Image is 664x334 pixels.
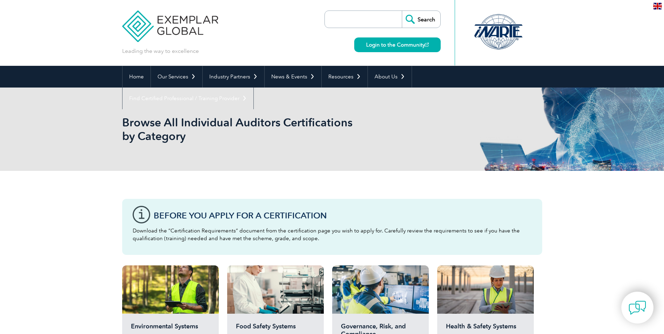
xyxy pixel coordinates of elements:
[368,66,412,88] a: About Us
[123,66,151,88] a: Home
[122,116,391,143] h1: Browse All Individual Auditors Certifications by Category
[203,66,264,88] a: Industry Partners
[265,66,321,88] a: News & Events
[123,88,253,109] a: Find Certified Professional / Training Provider
[154,211,532,220] h3: Before You Apply For a Certification
[629,299,646,316] img: contact-chat.png
[151,66,202,88] a: Our Services
[322,66,368,88] a: Resources
[402,11,440,28] input: Search
[425,43,429,47] img: open_square.png
[354,37,441,52] a: Login to the Community
[133,227,532,242] p: Download the “Certification Requirements” document from the certification page you wish to apply ...
[653,3,662,9] img: en
[122,47,199,55] p: Leading the way to excellence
